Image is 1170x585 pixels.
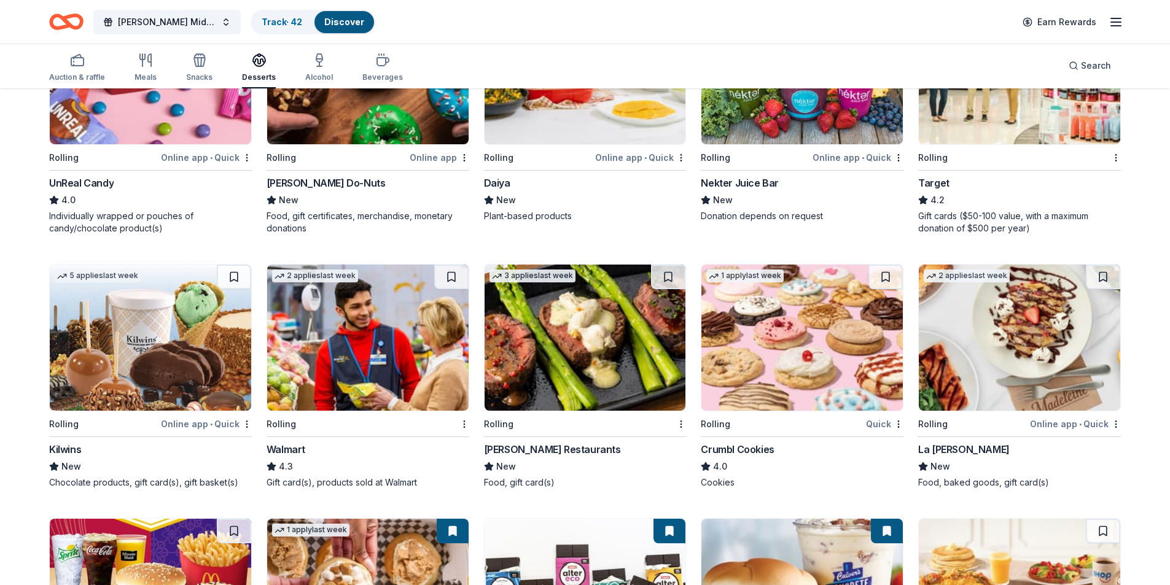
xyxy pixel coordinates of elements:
[918,442,1010,457] div: La [PERSON_NAME]
[918,150,948,165] div: Rolling
[61,459,81,474] span: New
[644,153,647,163] span: •
[267,176,386,190] div: [PERSON_NAME] Do-Nuts
[496,193,516,207] span: New
[49,264,252,489] a: Image for Kilwins5 applieslast weekRollingOnline app•QuickKilwinsNewChocolate products, gift card...
[279,459,293,474] span: 4.3
[496,459,516,474] span: New
[484,442,621,457] div: [PERSON_NAME] Restaurants
[1059,53,1121,78] button: Search
[713,459,727,474] span: 4.0
[701,265,903,411] img: Image for Crumbl Cookies
[242,72,276,82] div: Desserts
[813,150,903,165] div: Online app Quick
[919,265,1120,411] img: Image for La Madeleine
[267,417,296,432] div: Rolling
[267,210,469,234] div: Food, gift certificates, merchandise, monetary donations
[272,269,358,282] div: 2 applies last week
[49,72,105,82] div: Auction & raffle
[324,17,364,27] a: Discover
[267,265,469,411] img: Image for Walmart
[484,417,513,432] div: Rolling
[305,72,333,82] div: Alcohol
[267,150,296,165] div: Rolling
[279,193,298,207] span: New
[918,210,1121,234] div: Gift cards ($50-100 value, with a maximum donation of $500 per year)
[49,150,79,165] div: Rolling
[485,265,686,411] img: Image for Perry's Restaurants
[262,17,302,27] a: Track· 42
[210,153,213,163] span: •
[484,150,513,165] div: Rolling
[930,459,950,474] span: New
[242,48,276,88] button: Desserts
[595,150,686,165] div: Online app Quick
[1030,416,1121,432] div: Online app Quick
[49,210,252,234] div: Individually wrapped or pouches of candy/chocolate product(s)
[701,150,730,165] div: Rolling
[267,442,305,457] div: Walmart
[135,48,157,88] button: Meals
[49,48,105,88] button: Auction & raffle
[701,476,903,489] div: Cookies
[484,264,687,489] a: Image for Perry's Restaurants3 applieslast weekRolling[PERSON_NAME] RestaurantsNewFood, gift card(s)
[267,476,469,489] div: Gift card(s), products sold at Walmart
[93,10,241,34] button: [PERSON_NAME] Middle School Student PTA Meetings
[251,10,375,34] button: Track· 42Discover
[866,416,903,432] div: Quick
[918,176,950,190] div: Target
[484,176,510,190] div: Daiya
[701,442,774,457] div: Crumbl Cookies
[161,150,252,165] div: Online app Quick
[186,72,213,82] div: Snacks
[49,442,81,457] div: Kilwins
[410,150,469,165] div: Online app
[701,210,903,222] div: Donation depends on request
[1015,11,1104,33] a: Earn Rewards
[713,193,733,207] span: New
[49,476,252,489] div: Chocolate products, gift card(s), gift basket(s)
[161,416,252,432] div: Online app Quick
[701,264,903,489] a: Image for Crumbl Cookies1 applylast weekRollingQuickCrumbl Cookies4.0Cookies
[489,269,575,282] div: 3 applies last week
[186,48,213,88] button: Snacks
[484,476,687,489] div: Food, gift card(s)
[61,193,76,207] span: 4.0
[918,417,948,432] div: Rolling
[362,48,403,88] button: Beverages
[305,48,333,88] button: Alcohol
[484,210,687,222] div: Plant-based products
[924,269,1010,282] div: 2 applies last week
[362,72,403,82] div: Beverages
[701,417,730,432] div: Rolling
[118,15,216,29] span: [PERSON_NAME] Middle School Student PTA Meetings
[272,524,349,537] div: 1 apply last week
[918,264,1121,489] a: Image for La Madeleine2 applieslast weekRollingOnline app•QuickLa [PERSON_NAME]NewFood, baked goo...
[55,269,141,282] div: 5 applies last week
[49,7,84,36] a: Home
[701,176,779,190] div: Nekter Juice Bar
[50,265,251,411] img: Image for Kilwins
[267,264,469,489] a: Image for Walmart2 applieslast weekRollingWalmart4.3Gift card(s), products sold at Walmart
[210,419,213,429] span: •
[1081,58,1111,73] span: Search
[49,417,79,432] div: Rolling
[706,269,784,282] div: 1 apply last week
[49,176,114,190] div: UnReal Candy
[918,476,1121,489] div: Food, baked goods, gift card(s)
[930,193,945,207] span: 4.2
[1079,419,1082,429] span: •
[135,72,157,82] div: Meals
[862,153,864,163] span: •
